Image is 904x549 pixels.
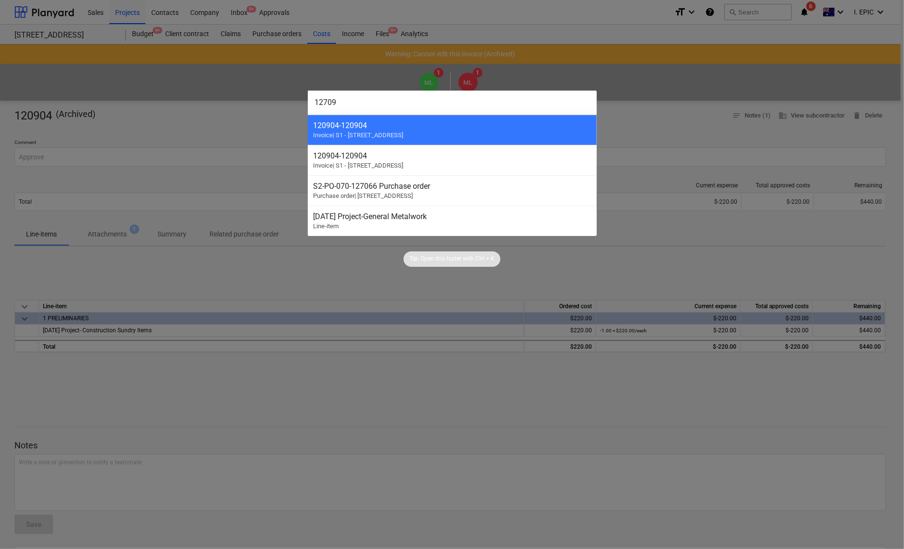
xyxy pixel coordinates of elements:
[314,182,591,191] div: S2-PO-070 - 127066 Purchase order
[314,131,404,139] span: Invoice | S1 - [STREET_ADDRESS]
[314,151,591,160] div: 120904 - 120904
[314,121,591,130] div: 120904 - 120904
[308,115,597,145] div: 120904-120904Invoice| S1 - [STREET_ADDRESS]
[308,206,597,236] div: [DATE] Project-General MetalworkLine-item
[420,255,474,263] p: Open this faster with
[314,162,404,169] span: Invoice | S1 - [STREET_ADDRESS]
[314,192,413,199] span: Purchase order | [STREET_ADDRESS]
[308,145,597,175] div: 120904-120904Invoice| S1 - [STREET_ADDRESS]
[409,255,419,263] p: Tip:
[314,212,591,221] div: [DATE] Project-General Metalwork
[308,91,597,115] input: Search for projects, articles, contracts, Claims, subcontractors...
[314,222,339,230] span: Line-item
[404,251,500,267] div: Tip:Open this faster withCtrl + K
[308,175,597,206] div: S2-PO-070-127066 Purchase orderPurchase order| [STREET_ADDRESS]
[475,255,495,263] p: Ctrl + K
